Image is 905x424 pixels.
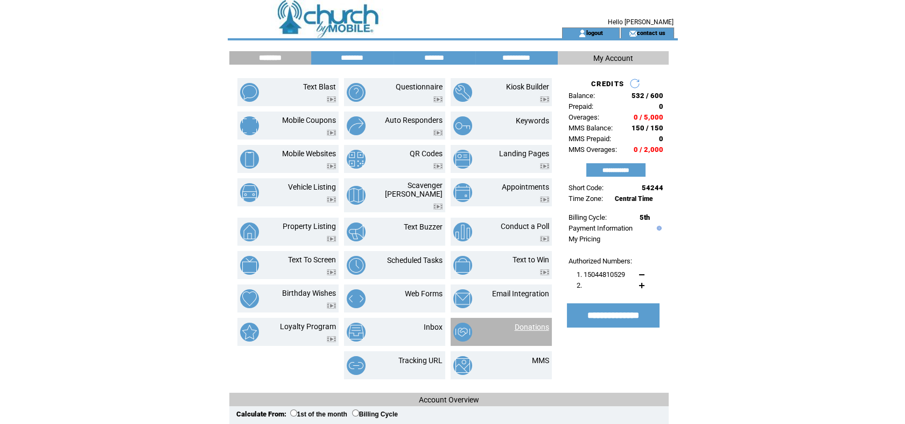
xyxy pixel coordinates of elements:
img: donations.png [453,323,472,342]
a: Property Listing [283,222,336,231]
a: Questionnaire [396,82,443,91]
img: mobile-coupons.png [240,116,259,135]
img: video.png [540,163,549,169]
a: Donations [515,323,549,331]
img: video.png [433,96,443,102]
span: My Account [593,54,633,62]
span: MMS Overages: [569,145,617,154]
a: Text To Screen [288,255,336,264]
img: video.png [433,204,443,210]
span: Balance: [569,92,595,100]
img: tracking-url.png [347,356,366,375]
a: Keywords [516,116,549,125]
img: landing-pages.png [453,150,472,169]
img: contact_us_icon.gif [629,29,637,38]
a: Payment Information [569,224,633,232]
a: Conduct a Poll [501,222,549,231]
span: 0 / 5,000 [634,113,663,121]
a: logout [586,29,603,36]
a: Tracking URL [398,356,443,365]
span: 532 / 600 [632,92,663,100]
img: scheduled-tasks.png [347,256,366,275]
img: email-integration.png [453,289,472,308]
span: MMS Balance: [569,124,613,132]
img: video.png [327,130,336,136]
img: video.png [327,197,336,203]
a: Mobile Coupons [282,116,336,124]
a: Scavenger [PERSON_NAME] [385,181,443,198]
img: mms.png [453,356,472,375]
a: MMS [532,356,549,365]
span: 0 [659,102,663,110]
img: video.png [327,236,336,242]
a: Text Blast [303,82,336,91]
img: text-blast.png [240,83,259,102]
label: 1st of the month [290,411,347,418]
span: 0 / 2,000 [634,145,663,154]
a: My Pricing [569,235,600,243]
img: property-listing.png [240,223,259,241]
a: Mobile Websites [282,149,336,158]
a: contact us [637,29,665,36]
img: qr-codes.png [347,150,366,169]
span: Prepaid: [569,102,593,110]
label: Billing Cycle [352,411,398,418]
a: Scheduled Tasks [387,256,443,265]
img: loyalty-program.png [240,323,259,342]
img: kiosk-builder.png [453,83,472,102]
span: 150 / 150 [632,124,663,132]
span: 1. 15044810529 [577,270,625,279]
span: Short Code: [569,184,604,192]
img: text-to-screen.png [240,256,259,275]
a: Email Integration [492,289,549,298]
img: keywords.png [453,116,472,135]
a: Vehicle Listing [288,183,336,191]
img: video.png [433,163,443,169]
img: conduct-a-poll.png [453,223,472,241]
a: Loyalty Program [280,322,336,331]
span: Calculate From: [236,410,286,418]
a: Appointments [502,183,549,191]
span: Hello [PERSON_NAME] [608,18,674,26]
a: Kiosk Builder [506,82,549,91]
span: Time Zone: [569,194,603,203]
img: web-forms.png [347,289,366,308]
img: auto-responders.png [347,116,366,135]
img: video.png [327,96,336,102]
a: Text Buzzer [404,223,443,231]
img: video.png [540,197,549,203]
img: video.png [540,236,549,242]
img: account_icon.gif [578,29,586,38]
span: MMS Prepaid: [569,135,611,143]
span: Authorized Numbers: [569,257,632,265]
a: Web Forms [405,289,443,298]
img: video.png [540,269,549,275]
span: Account Overview [419,395,479,404]
span: CREDITS [591,80,624,88]
img: scavenger-hunt.png [347,186,366,205]
img: video.png [327,269,336,275]
img: text-buzzer.png [347,223,366,241]
a: Text to Win [513,255,549,264]
img: birthday-wishes.png [240,289,259,308]
img: video.png [327,303,336,309]
a: Auto Responders [385,116,443,124]
img: vehicle-listing.png [240,183,259,202]
img: help.gif [654,226,662,231]
a: Landing Pages [499,149,549,158]
input: 1st of the month [290,409,297,416]
span: 5th [640,213,650,221]
img: video.png [540,96,549,102]
a: Inbox [424,323,443,331]
input: Billing Cycle [352,409,359,416]
span: 54244 [642,184,663,192]
span: Overages: [569,113,599,121]
img: inbox.png [347,323,366,342]
a: QR Codes [410,149,443,158]
span: Billing Cycle: [569,213,607,221]
img: appointments.png [453,183,472,202]
a: Birthday Wishes [282,289,336,297]
img: questionnaire.png [347,83,366,102]
img: mobile-websites.png [240,150,259,169]
img: text-to-win.png [453,256,472,275]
